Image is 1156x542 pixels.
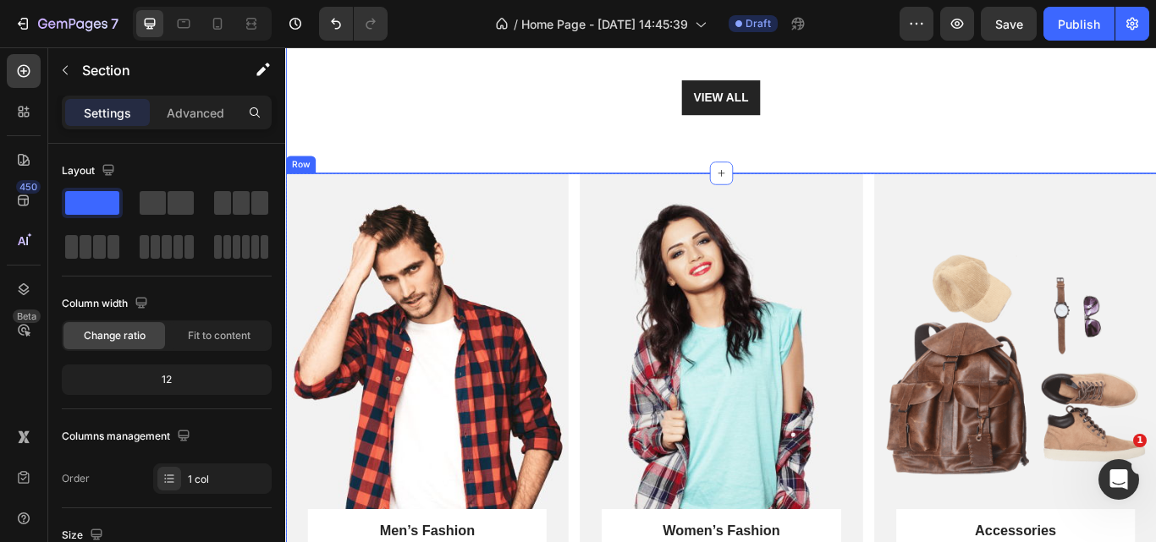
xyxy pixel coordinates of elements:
span: Change ratio [84,328,146,343]
div: 12 [65,368,268,391]
span: Draft [746,16,771,31]
p: Section [82,60,221,80]
div: Column width [62,293,151,315]
p: Settings [84,104,131,122]
iframe: Intercom live chat [1098,459,1139,500]
p: 7 [111,14,118,34]
span: Save [995,17,1023,31]
button: 7 [7,7,126,41]
span: / [514,15,518,33]
div: Row [3,129,31,145]
p: Advanced [167,104,224,122]
div: Beta [13,309,41,323]
span: Fit to content [188,328,250,343]
span: Home Page - [DATE] 14:45:39 [521,15,688,33]
div: Order [62,471,90,486]
button: Publish [1043,7,1115,41]
div: 1 col [188,472,267,487]
button: Save [981,7,1037,41]
div: Layout [62,160,118,183]
div: Columns management [62,425,194,448]
span: 1 [1133,434,1147,447]
iframe: Design area [285,47,1156,542]
div: VIEW ALL [476,49,540,69]
div: 450 [16,180,41,194]
div: Publish [1058,15,1100,33]
div: Undo/Redo [319,7,388,41]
